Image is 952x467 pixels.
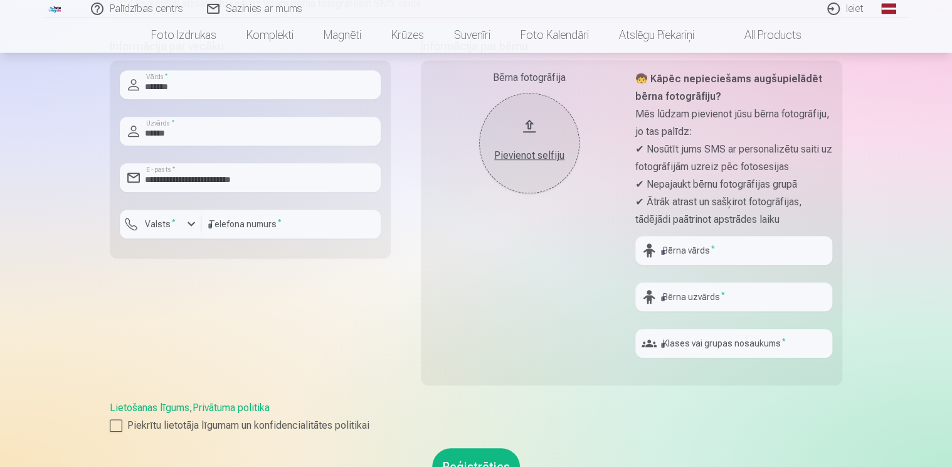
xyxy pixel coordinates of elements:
[604,18,709,53] a: Atslēgu piekariņi
[110,400,842,433] div: ,
[635,193,832,228] p: ✔ Ātrāk atrast un sašķirot fotogrāfijas, tādējādi paātrinot apstrādes laiku
[635,105,832,141] p: Mēs lūdzam pievienot jūsu bērna fotogrāfiju, jo tas palīdz:
[110,402,189,414] a: Lietošanas līgums
[431,70,628,85] div: Bērna fotogrāfija
[709,18,817,53] a: All products
[136,18,231,53] a: Foto izdrukas
[110,418,842,433] label: Piekrītu lietotāja līgumam un konfidencialitātes politikai
[309,18,376,53] a: Magnēti
[492,148,567,163] div: Pievienot selfiju
[439,18,505,53] a: Suvenīri
[120,210,201,239] button: Valsts*
[140,218,181,230] label: Valsts
[635,141,832,176] p: ✔ Nosūtīt jums SMS ar personalizētu saiti uz fotogrāfijām uzreiz pēc fotosesijas
[231,18,309,53] a: Komplekti
[193,402,270,414] a: Privātuma politika
[635,73,822,102] strong: 🧒 Kāpēc nepieciešams augšupielādēt bērna fotogrāfiju?
[376,18,439,53] a: Krūzes
[505,18,604,53] a: Foto kalendāri
[635,176,832,193] p: ✔ Nepajaukt bērnu fotogrāfijas grupā
[48,5,62,13] img: /fa1
[479,93,579,193] button: Pievienot selfiju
